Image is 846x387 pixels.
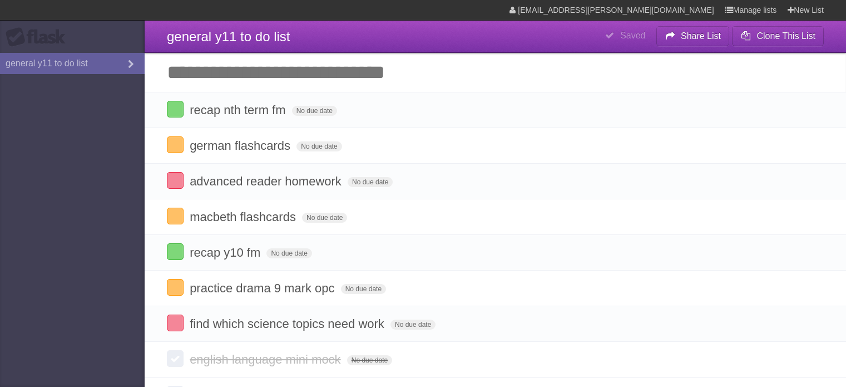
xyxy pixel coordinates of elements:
[341,284,386,294] span: No due date
[190,210,299,224] span: macbeth flashcards
[190,281,337,295] span: practice drama 9 mark opc
[167,315,184,331] label: Done
[656,26,730,46] button: Share List
[756,31,815,41] b: Clone This List
[347,355,392,365] span: No due date
[390,320,436,330] span: No due date
[296,141,342,151] span: No due date
[167,208,184,224] label: Done
[167,101,184,117] label: Done
[348,177,393,187] span: No due date
[190,317,387,331] span: find which science topics need work
[190,246,263,259] span: recap y10 fm
[732,26,824,46] button: Clone This List
[292,106,337,116] span: No due date
[167,172,184,189] label: Done
[266,248,311,258] span: No due date
[302,213,347,223] span: No due date
[190,103,288,117] span: recap nth term fm
[167,243,184,260] label: Done
[190,352,344,366] span: english language mini mock
[167,279,184,296] label: Done
[190,139,293,153] span: german flashcards
[167,136,184,153] label: Done
[167,350,184,367] label: Done
[167,29,290,44] span: general y11 to do list
[620,31,645,40] b: Saved
[681,31,721,41] b: Share List
[190,174,344,188] span: advanced reader homework
[6,27,72,47] div: Flask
